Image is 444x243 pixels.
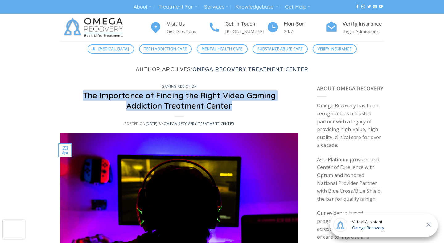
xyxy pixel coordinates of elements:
span: Mental Health Care [202,46,242,52]
a: Visit Us Get Directions [150,20,208,35]
a: Get In Touch [PHONE_NUMBER] [208,20,267,35]
iframe: reCAPTCHA [3,220,25,239]
p: As a Platinum provider and Center of Excellence with Optum and honored National Provider Partner ... [317,156,384,203]
p: Get Directions [167,28,208,35]
a: Omega Recovery Treatment Center [164,121,234,126]
a: Verify Insurance [313,44,357,54]
span: Verify Insurance [318,46,351,52]
a: Services [204,1,228,13]
p: 24/7 [284,28,325,35]
span: Substance Abuse Care [257,46,302,52]
h4: Verify Insurance [343,20,384,28]
span: Posted on [124,121,158,126]
span: Tech Addiction Care [144,46,187,52]
a: Follow on Facebook [356,5,359,9]
a: Follow on Instagram [361,5,365,9]
a: Omega Recovery Treatment Center [192,66,309,73]
h4: Visit Us [167,20,208,28]
a: Knowledgebase [235,1,278,13]
a: Verify Insurance Begin Admissions [325,20,384,35]
img: Omega Recovery [60,14,129,41]
a: Follow on Twitter [367,5,371,9]
span: About Omega Recovery [317,85,384,92]
a: Send us an email [373,5,377,9]
span: [MEDICAL_DATA] [98,46,129,52]
a: Substance Abuse Care [253,44,308,54]
a: Follow on YouTube [379,5,383,9]
h4: Get In Touch [225,20,267,28]
p: Begin Admissions [343,28,384,35]
a: The Importance of Finding the Right Video Gaming Addiction Treatment Center [83,90,276,110]
p: Omega Recovery has been recognized as a trusted partner with a legacy of providing high-value, hi... [317,102,384,149]
a: [MEDICAL_DATA] [88,44,134,54]
span: by [158,121,234,126]
h4: Mon-Sun [284,20,325,28]
p: [PHONE_NUMBER] [225,28,267,35]
a: Tech Addiction Care [139,44,192,54]
a: Treatment For [158,1,197,13]
a: Gaming Addiction [162,84,197,89]
a: Mental Health Care [197,44,248,54]
h1: Author Archives: [60,66,384,73]
a: [DATE] [146,121,158,126]
a: About [134,1,152,13]
a: Get Help [285,1,310,13]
